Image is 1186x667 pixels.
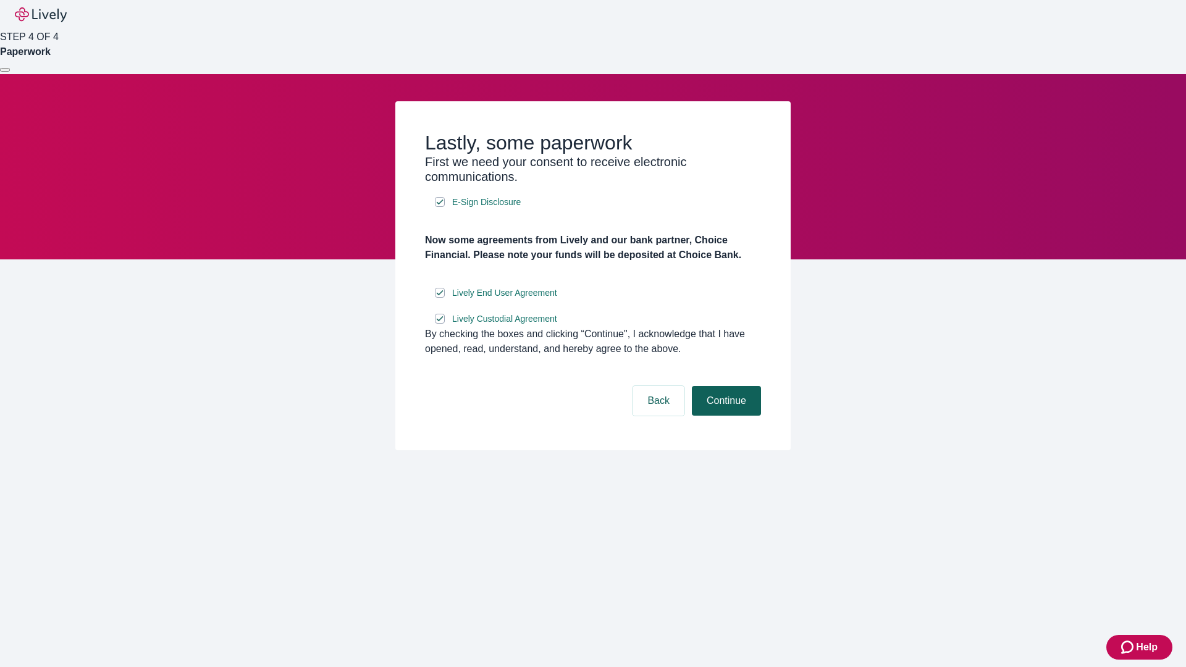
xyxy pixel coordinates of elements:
h2: Lastly, some paperwork [425,131,761,154]
svg: Zendesk support icon [1121,640,1136,655]
h3: First we need your consent to receive electronic communications. [425,154,761,184]
img: Lively [15,7,67,22]
span: Lively End User Agreement [452,287,557,300]
span: E-Sign Disclosure [452,196,521,209]
button: Back [633,386,684,416]
a: e-sign disclosure document [450,311,560,327]
span: Help [1136,640,1158,655]
button: Zendesk support iconHelp [1106,635,1172,660]
h4: Now some agreements from Lively and our bank partner, Choice Financial. Please note your funds wi... [425,233,761,262]
span: Lively Custodial Agreement [452,313,557,325]
div: By checking the boxes and clicking “Continue", I acknowledge that I have opened, read, understand... [425,327,761,356]
button: Continue [692,386,761,416]
a: e-sign disclosure document [450,285,560,301]
a: e-sign disclosure document [450,195,523,210]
